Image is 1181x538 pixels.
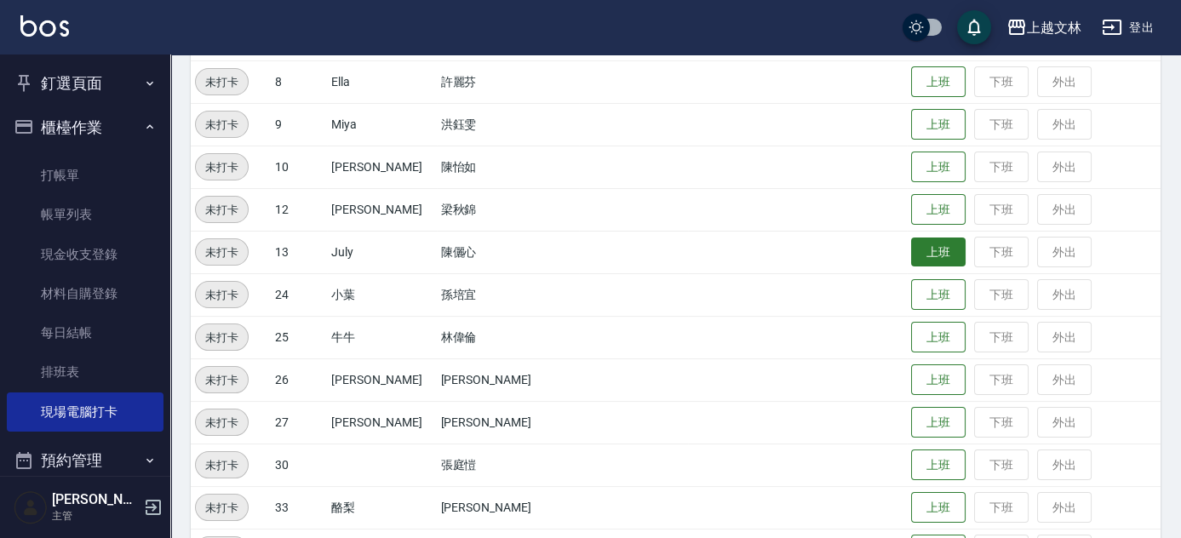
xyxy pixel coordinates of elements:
[271,231,328,273] td: 13
[327,273,436,316] td: 小葉
[14,490,48,524] img: Person
[437,444,579,486] td: 張庭愷
[327,358,436,401] td: [PERSON_NAME]
[196,201,248,219] span: 未打卡
[911,449,966,481] button: 上班
[271,358,328,401] td: 26
[911,279,966,311] button: 上班
[437,60,579,103] td: 許麗芬
[271,316,328,358] td: 25
[911,492,966,524] button: 上班
[327,60,436,103] td: Ella
[911,66,966,98] button: 上班
[911,364,966,396] button: 上班
[437,401,579,444] td: [PERSON_NAME]
[7,195,163,234] a: 帳單列表
[196,456,248,474] span: 未打卡
[271,188,328,231] td: 12
[437,231,579,273] td: 陳儷心
[196,286,248,304] span: 未打卡
[196,371,248,389] span: 未打卡
[271,273,328,316] td: 24
[20,15,69,37] img: Logo
[1000,10,1088,45] button: 上越文林
[327,188,436,231] td: [PERSON_NAME]
[7,106,163,150] button: 櫃檯作業
[327,486,436,529] td: 酪梨
[271,486,328,529] td: 33
[437,358,579,401] td: [PERSON_NAME]
[52,491,139,508] h5: [PERSON_NAME]
[327,316,436,358] td: 牛牛
[327,231,436,273] td: July
[196,414,248,432] span: 未打卡
[911,152,966,183] button: 上班
[7,274,163,313] a: 材料自購登錄
[437,316,579,358] td: 林偉倫
[7,392,163,432] a: 現場電腦打卡
[271,60,328,103] td: 8
[911,194,966,226] button: 上班
[437,146,579,188] td: 陳怡如
[271,444,328,486] td: 30
[911,109,966,140] button: 上班
[437,486,579,529] td: [PERSON_NAME]
[437,273,579,316] td: 孫培宜
[327,146,436,188] td: [PERSON_NAME]
[196,243,248,261] span: 未打卡
[7,438,163,483] button: 預約管理
[196,158,248,176] span: 未打卡
[196,329,248,346] span: 未打卡
[1027,17,1081,38] div: 上越文林
[911,322,966,353] button: 上班
[1095,12,1161,43] button: 登出
[911,238,966,267] button: 上班
[271,103,328,146] td: 9
[271,146,328,188] td: 10
[271,401,328,444] td: 27
[327,401,436,444] td: [PERSON_NAME]
[437,188,579,231] td: 梁秋錦
[7,352,163,392] a: 排班表
[196,499,248,517] span: 未打卡
[7,61,163,106] button: 釘選頁面
[911,407,966,438] button: 上班
[7,313,163,352] a: 每日結帳
[7,156,163,195] a: 打帳單
[957,10,991,44] button: save
[7,235,163,274] a: 現金收支登錄
[196,73,248,91] span: 未打卡
[196,116,248,134] span: 未打卡
[52,508,139,524] p: 主管
[437,103,579,146] td: 洪鈺雯
[327,103,436,146] td: Miya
